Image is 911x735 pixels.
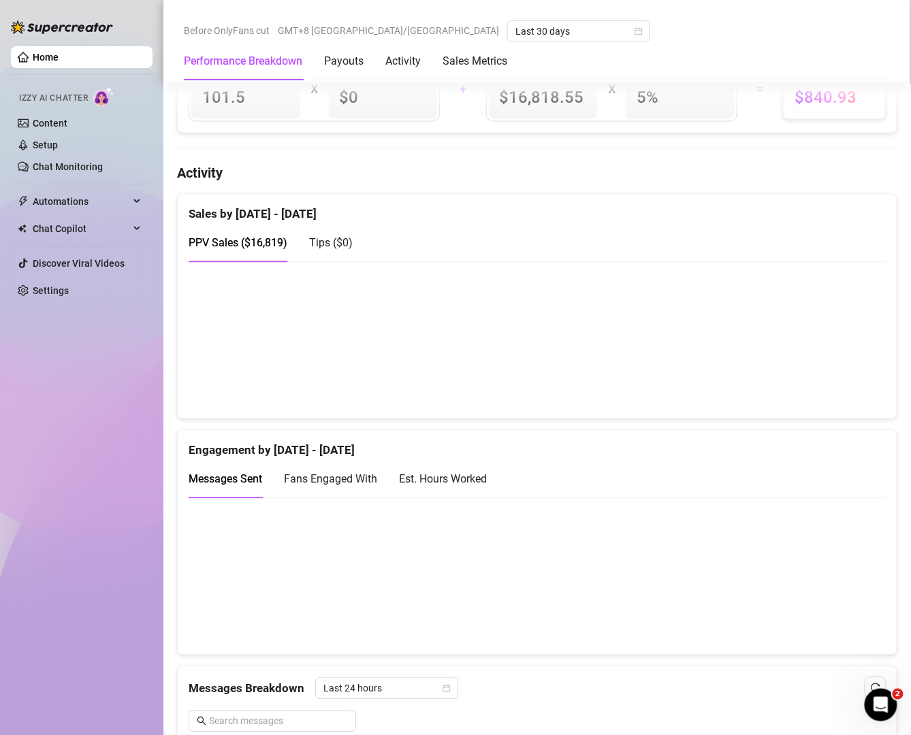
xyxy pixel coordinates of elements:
img: Chat Copilot [18,224,27,233]
div: Sales Metrics [443,53,507,69]
span: Last 24 hours [323,679,450,699]
iframe: Intercom live chat [865,689,897,721]
span: Automations [33,191,129,212]
div: = [746,78,776,100]
a: Home [33,52,59,63]
span: $0 [340,86,427,108]
span: Last 30 days [515,21,642,42]
span: search [197,717,206,726]
h4: Activity [177,164,897,183]
span: Before OnlyFans cut [184,20,270,41]
span: Tips ( $0 ) [309,237,353,250]
span: Fans Engaged With [284,473,377,486]
div: Est. Hours Worked [399,471,487,488]
div: Messages Breakdown [189,678,886,700]
span: calendar [443,685,451,693]
span: $840.93 [795,86,874,108]
span: 2 [893,689,904,700]
span: 101.5 [202,86,289,108]
input: Search messages [209,714,348,729]
div: + [448,78,478,100]
span: thunderbolt [18,196,29,207]
span: 5 % [637,86,724,108]
a: Chat Monitoring [33,161,103,172]
span: $16,818.55 [500,86,587,108]
div: Activity [385,53,421,69]
a: Setup [33,140,58,150]
img: logo-BBDzfeDw.svg [11,20,113,34]
span: reload [871,683,880,693]
span: Izzy AI Chatter [19,92,88,105]
a: Discover Viral Videos [33,258,125,269]
span: Messages Sent [189,473,262,486]
img: AI Chatter [93,86,114,106]
a: Settings [33,285,69,296]
div: Payouts [324,53,364,69]
div: X [311,78,318,100]
span: GMT+8 [GEOGRAPHIC_DATA]/[GEOGRAPHIC_DATA] [278,20,499,41]
span: PPV Sales ( $16,819 ) [189,237,287,250]
div: Engagement by [DATE] - [DATE] [189,431,886,460]
div: X [608,78,615,100]
div: Performance Breakdown [184,53,302,69]
span: Chat Copilot [33,218,129,240]
a: Content [33,118,67,129]
div: Sales by [DATE] - [DATE] [189,195,886,224]
span: calendar [635,27,643,35]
